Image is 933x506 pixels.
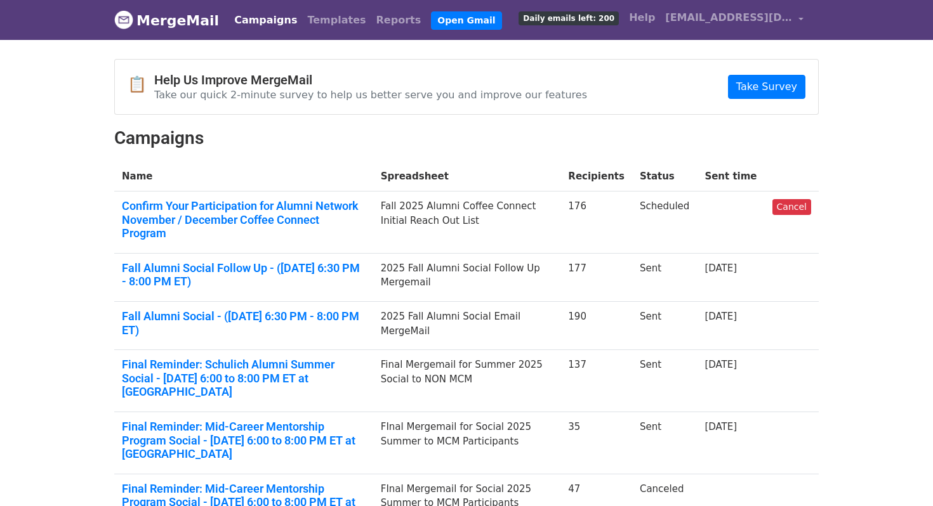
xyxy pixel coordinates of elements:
a: Fall Alumni Social Follow Up - ([DATE] 6:30 PM - 8:00 PM ET) [122,261,366,289]
th: Name [114,162,373,191]
a: Take Survey [728,75,805,99]
td: 2025 Fall Alumni Social Follow Up Mergemail [373,253,561,301]
td: Final Mergemail for Summer 2025 Social to NON MCM [373,350,561,412]
a: Campaigns [229,8,302,33]
td: 35 [560,412,632,474]
a: MergeMail [114,7,219,34]
a: Final Reminder: Mid-Career Mentorship Program Social - [DATE] 6:00 to 8:00 PM ET at [GEOGRAPHIC_D... [122,420,366,461]
td: Scheduled [632,191,697,254]
a: Final Reminder: Schulich Alumni Summer Social - [DATE] 6:00 to 8:00 PM ET at [GEOGRAPHIC_DATA] [122,358,366,399]
a: Templates [302,8,371,33]
td: 137 [560,350,632,412]
a: [DATE] [705,359,737,370]
td: FInal Mergemail for Social 2025 Summer to MCM Participants [373,412,561,474]
a: [DATE] [705,311,737,322]
h2: Campaigns [114,127,819,149]
a: Help [624,5,660,30]
td: 176 [560,191,632,254]
td: 190 [560,302,632,350]
span: [EMAIL_ADDRESS][DOMAIN_NAME] [665,10,792,25]
td: Sent [632,253,697,301]
td: 177 [560,253,632,301]
span: Daily emails left: 200 [519,11,619,25]
th: Sent time [697,162,764,191]
td: 2025 Fall Alumni Social Email MergeMail [373,302,561,350]
p: Take our quick 2-minute survey to help us better serve you and improve our features [154,88,587,101]
td: Sent [632,412,697,474]
th: Recipients [560,162,632,191]
th: Status [632,162,697,191]
td: Fall 2025 Alumni Coffee Connect Initial Reach Out List [373,191,561,254]
a: Confirm Your Participation for Alumni Network November / December Coffee Connect Program [122,199,366,240]
a: [EMAIL_ADDRESS][DOMAIN_NAME] [660,5,809,35]
a: Daily emails left: 200 [513,5,624,30]
td: Sent [632,350,697,412]
a: [DATE] [705,263,737,274]
img: MergeMail logo [114,10,133,29]
td: Sent [632,302,697,350]
a: Cancel [772,199,811,215]
a: Reports [371,8,427,33]
a: Fall Alumni Social - ([DATE] 6:30 PM - 8:00 PM ET) [122,309,366,337]
h4: Help Us Improve MergeMail [154,72,587,88]
th: Spreadsheet [373,162,561,191]
a: Open Gmail [431,11,501,30]
a: [DATE] [705,421,737,432]
span: 📋 [128,75,154,94]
